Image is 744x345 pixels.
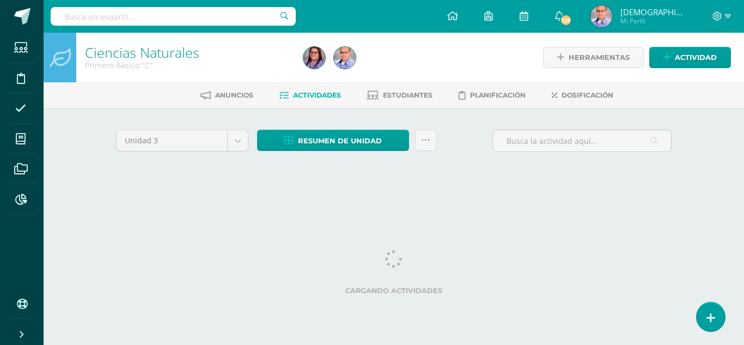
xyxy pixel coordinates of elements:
span: Actividad [675,47,717,68]
a: Ciencias Naturales [85,43,199,62]
a: Actividad [649,47,731,68]
span: 129 [559,14,571,26]
a: Anuncios [200,87,253,104]
span: Planificación [470,91,526,99]
img: d76661cb19da47c8721aaba634ec83f7.png [303,47,325,69]
input: Busca la actividad aquí... [493,130,671,152]
label: Cargando actividades [116,287,672,295]
span: Actividades [293,91,341,99]
img: 6631882797e12c53e037b4c09ade73fd.png [590,5,612,27]
span: Unidad 3 [125,130,219,151]
div: Primero Básico 'C' [85,60,290,70]
span: [DEMOGRAPHIC_DATA] [620,7,686,17]
a: Dosificación [552,87,613,104]
span: Anuncios [215,91,253,99]
span: Dosificación [562,91,613,99]
h1: Ciencias Naturales [85,45,290,60]
span: Herramientas [569,47,630,68]
span: Resumen de unidad [298,131,382,151]
span: Estudiantes [383,91,432,99]
input: Busca un usuario... [51,7,296,26]
a: Planificación [459,87,526,104]
a: Actividades [279,87,341,104]
a: Resumen de unidad [257,130,409,151]
a: Unidad 3 [117,130,248,151]
span: Mi Perfil [620,16,686,26]
a: Herramientas [543,47,644,68]
a: Estudiantes [367,87,432,104]
img: 6631882797e12c53e037b4c09ade73fd.png [334,47,356,69]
